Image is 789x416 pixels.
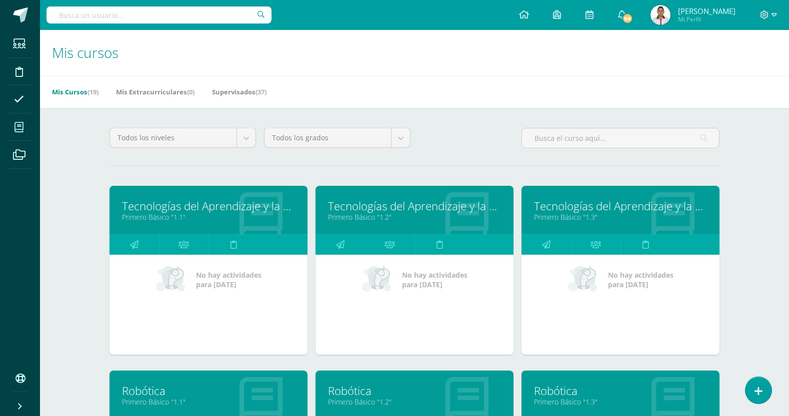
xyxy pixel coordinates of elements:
input: Busca un usuario... [46,6,271,23]
span: No hay actividades para [DATE] [402,270,467,289]
span: (37) [255,87,266,96]
a: Supervisados(37) [212,84,266,100]
span: Todos los grados [272,128,383,147]
a: Primero Básico "1.3" [534,397,707,407]
a: Todos los niveles [110,128,255,147]
a: Primero Básico "1.1" [122,397,295,407]
input: Busca el curso aquí... [522,128,719,148]
span: No hay actividades para [DATE] [196,270,261,289]
a: Mis Cursos(19) [52,84,98,100]
img: c3efe4673e7e2750353020653e82772e.png [650,5,670,25]
span: [PERSON_NAME] [678,6,735,16]
span: 88 [622,13,633,24]
a: Tecnologías del Aprendizaje y la Comunicación [122,198,295,214]
span: (19) [87,87,98,96]
span: No hay actividades para [DATE] [608,270,673,289]
span: Todos los niveles [117,128,229,147]
a: Robótica [122,383,295,399]
a: Robótica [534,383,707,399]
img: no_activities_small.png [362,265,395,295]
a: Robótica [328,383,501,399]
span: (0) [187,87,194,96]
a: Primero Básico "1.3" [534,212,707,222]
a: Tecnologías del Aprendizaje y la Comunicación [328,198,501,214]
a: Todos los grados [264,128,410,147]
a: Primero Básico "1.1" [122,212,295,222]
a: Mis Extracurriculares(0) [116,84,194,100]
a: Tecnologías del Aprendizaje y la Comunicación [534,198,707,214]
a: Primero Básico "1.2" [328,397,501,407]
img: no_activities_small.png [156,265,189,295]
span: Mis cursos [52,43,118,62]
a: Primero Básico "1.2" [328,212,501,222]
img: no_activities_small.png [568,265,601,295]
span: Mi Perfil [678,15,735,23]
